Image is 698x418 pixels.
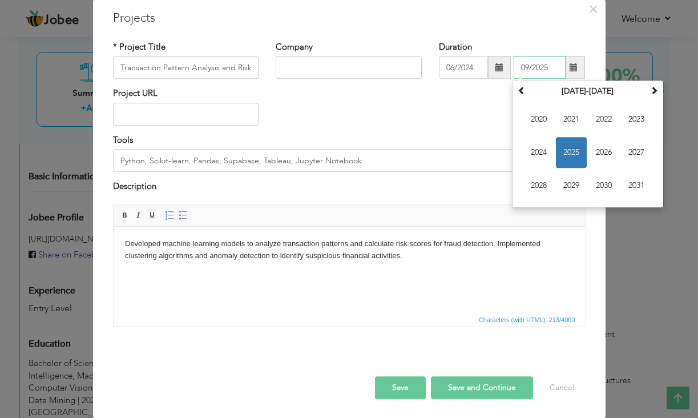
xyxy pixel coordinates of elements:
[113,134,133,146] label: Tools
[556,171,587,202] span: 2029
[514,57,566,79] input: Present
[621,138,652,168] span: 2027
[375,376,426,399] button: Save
[113,41,166,53] label: * Project Title
[114,227,585,312] iframe: Rich Text Editor, projectEditor
[588,104,619,135] span: 2022
[518,87,526,95] span: Previous Decade
[431,376,533,399] button: Save and Continue
[538,376,586,399] button: Cancel
[523,138,554,168] span: 2024
[477,315,578,325] span: Characters (with HTML): 213/4000
[113,10,586,27] h3: Projects
[119,209,131,222] a: Bold
[523,171,554,202] span: 2028
[276,41,313,53] label: Company
[146,209,159,222] a: Underline
[113,180,156,192] label: Description
[439,41,472,53] label: Duration
[650,87,658,95] span: Next Decade
[556,104,587,135] span: 2021
[439,57,488,79] input: From
[588,138,619,168] span: 2026
[113,88,158,100] label: Project URL
[528,83,647,101] th: Select Decade
[588,171,619,202] span: 2030
[177,209,189,222] a: Insert/Remove Bulleted List
[621,104,652,135] span: 2023
[477,315,579,325] div: Statistics
[621,171,652,202] span: 2031
[556,138,587,168] span: 2025
[523,104,554,135] span: 2020
[132,209,145,222] a: Italic
[163,209,176,222] a: Insert/Remove Numbered List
